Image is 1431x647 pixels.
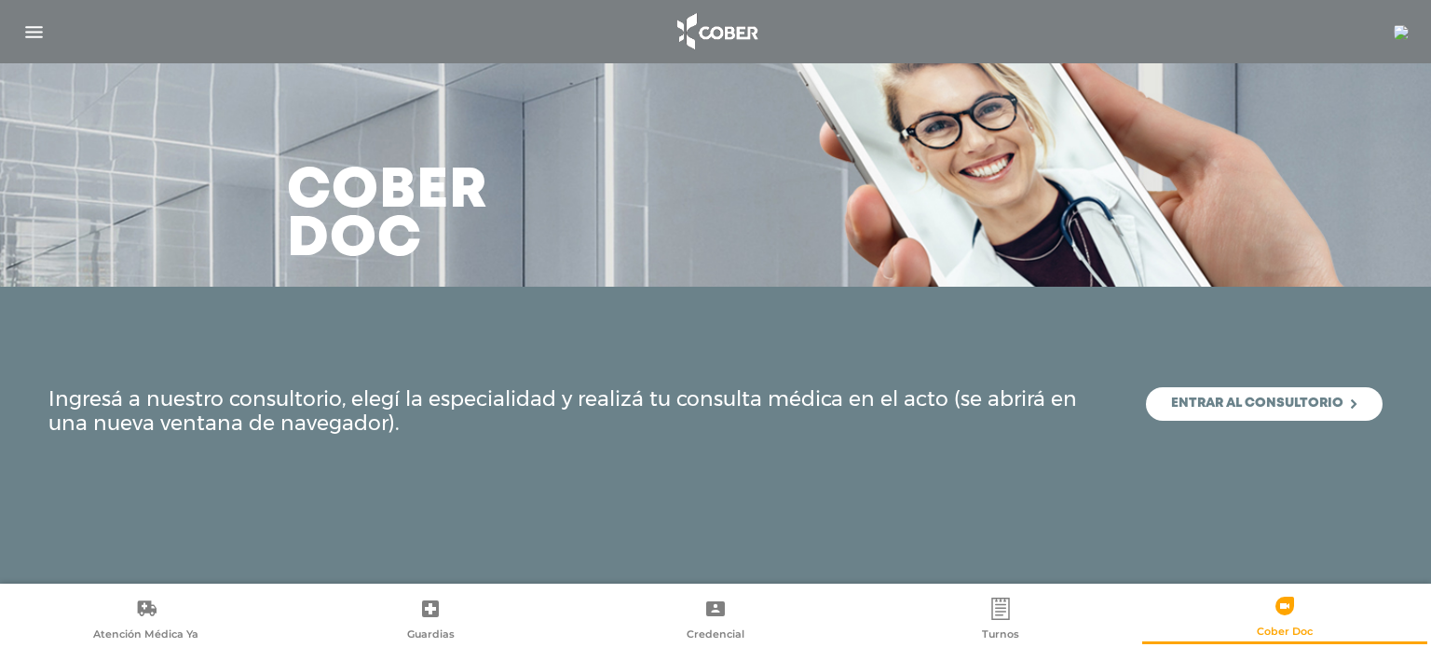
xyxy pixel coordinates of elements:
[982,627,1019,644] span: Turnos
[1146,387,1383,421] a: Entrar al consultorio
[48,387,1383,437] div: Ingresá a nuestro consultorio, elegí la especialidad y realizá tu consulta médica en el acto (se ...
[289,597,574,644] a: Guardias
[1257,625,1313,641] span: Cober Doc
[22,20,46,44] img: Cober_menu-lines-white.svg
[93,627,198,644] span: Atención Médica Ya
[407,627,455,644] span: Guardias
[1142,594,1427,641] a: Cober Doc
[858,597,1143,644] a: Turnos
[573,597,858,644] a: Credencial
[687,627,744,644] span: Credencial
[667,9,765,54] img: logo_cober_home-white.png
[4,597,289,644] a: Atención Médica Ya
[1394,25,1409,40] img: 11938
[287,168,488,264] h3: Cober doc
